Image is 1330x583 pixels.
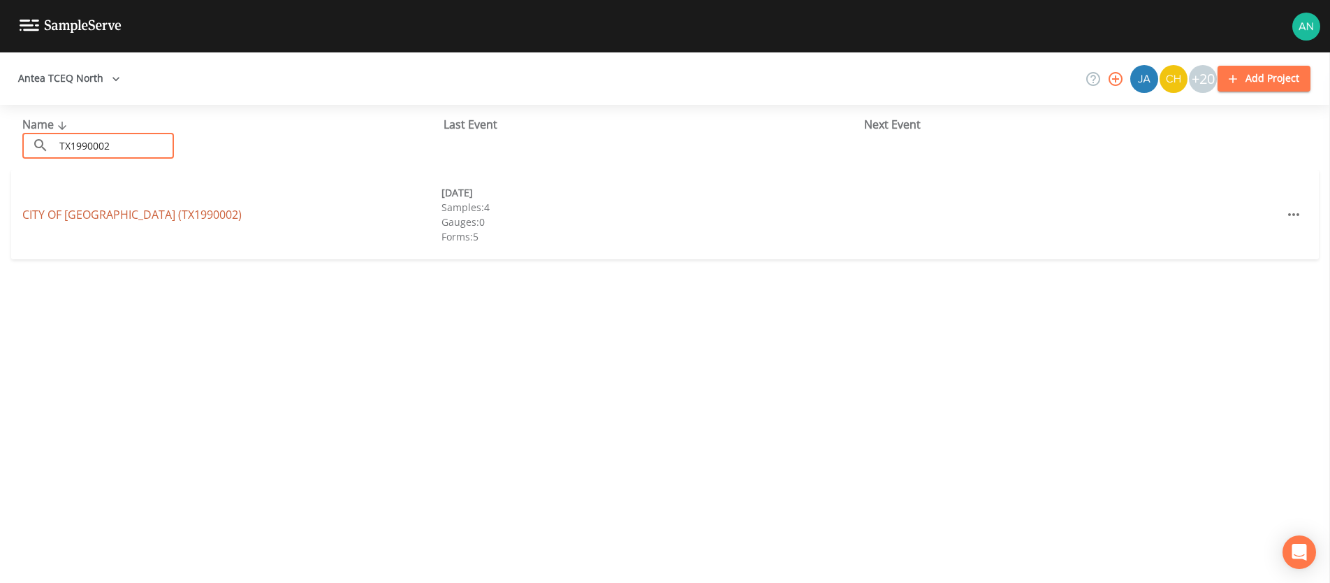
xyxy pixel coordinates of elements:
div: Last Event [444,116,865,133]
input: Search Projects [54,133,174,159]
div: Samples: 4 [441,200,861,215]
img: c74b8b8b1c7a9d34f67c5e0ca157ed15 [1160,65,1187,93]
div: Gauges: 0 [441,215,861,229]
img: 2e773653e59f91cc345d443c311a9659 [1130,65,1158,93]
img: logo [20,20,122,33]
div: Forms: 5 [441,229,861,244]
div: +20 [1189,65,1217,93]
button: Antea TCEQ North [13,66,126,92]
img: c76c074581486bce1c0cbc9e29643337 [1292,13,1320,41]
div: Next Event [864,116,1285,133]
a: CITY OF [GEOGRAPHIC_DATA] (TX1990002) [22,207,242,222]
span: Name [22,117,71,132]
div: Charles Medina [1159,65,1188,93]
button: Add Project [1218,66,1310,92]
div: James Whitmire [1130,65,1159,93]
div: [DATE] [441,185,861,200]
div: Open Intercom Messenger [1282,535,1316,569]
